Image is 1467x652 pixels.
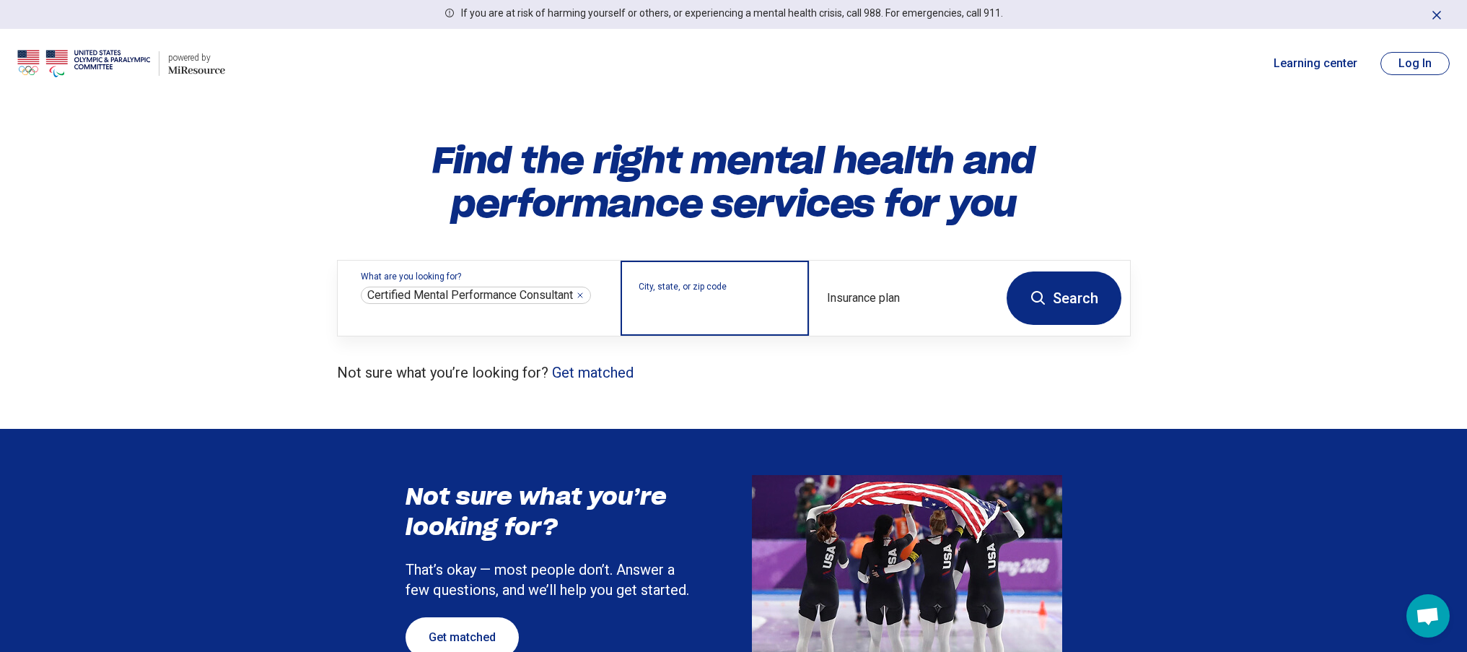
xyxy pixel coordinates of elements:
div: powered by [168,51,225,64]
h1: Find the right mental health and performance services for you [337,139,1131,225]
img: USOPC [17,46,150,81]
a: Learning center [1274,55,1357,72]
span: Certified Mental Performance Consultant [367,288,573,303]
button: Dismiss [1429,6,1444,23]
button: Search [1007,271,1121,325]
h3: Not sure what you’re looking for? [406,482,694,542]
a: Get matched [552,364,634,381]
a: USOPCpowered by [17,46,225,81]
div: Open chat [1406,594,1450,638]
p: That’s okay — most people don’t. Answer a few questions, and we’ll help you get started. [406,560,694,600]
p: Not sure what you’re looking for? [337,362,1131,383]
button: Log In [1380,52,1450,75]
div: Certified Mental Performance Consultant [361,287,591,304]
p: If you are at risk of harming yourself or others, or experiencing a mental health crisis, call 98... [461,6,1003,21]
button: Certified Mental Performance Consultant [576,291,584,300]
label: What are you looking for? [361,272,603,281]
